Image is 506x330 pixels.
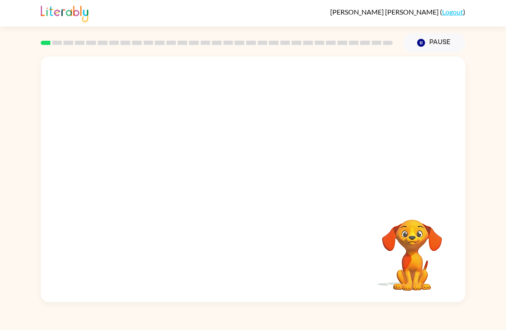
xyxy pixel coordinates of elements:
button: Pause [403,33,465,53]
div: ( ) [330,8,465,16]
a: Logout [442,8,463,16]
video: Your browser must support playing .mp4 files to use Literably. Please try using another browser. [369,206,455,292]
span: [PERSON_NAME] [PERSON_NAME] [330,8,440,16]
img: Literably [41,3,88,22]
